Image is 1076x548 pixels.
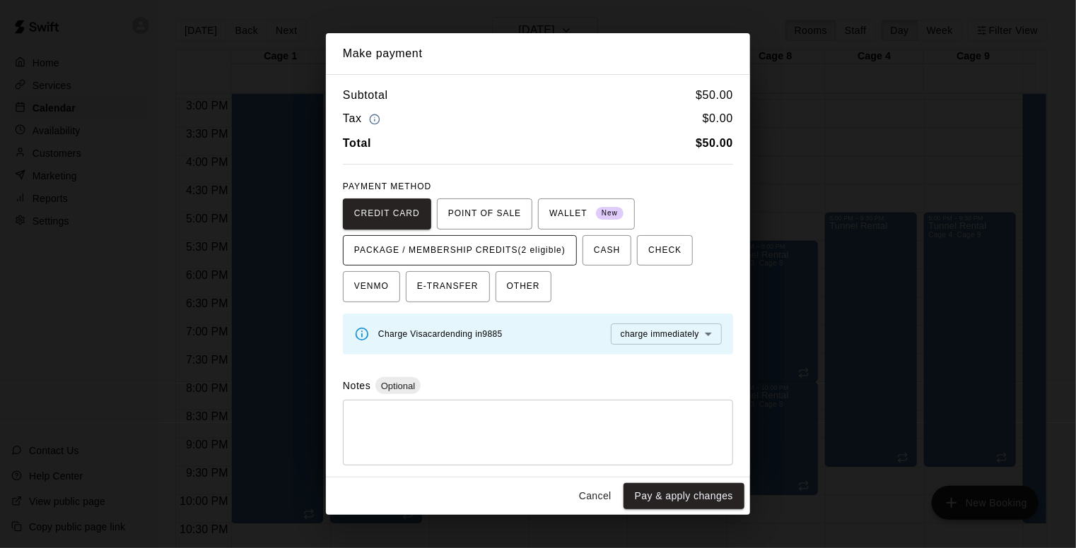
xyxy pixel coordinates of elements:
button: WALLET New [538,198,635,230]
button: OTHER [496,271,551,302]
span: New [596,204,624,223]
span: CASH [594,239,620,262]
span: Charge Visa card ending in 9885 [378,329,503,339]
button: CASH [583,235,631,266]
span: WALLET [549,203,624,225]
span: CHECK [648,239,682,262]
b: Total [343,137,371,149]
button: E-TRANSFER [406,271,490,302]
span: PAYMENT METHOD [343,181,431,191]
span: charge immediately [621,329,699,339]
button: POINT OF SALE [437,198,532,230]
button: VENMO [343,271,400,302]
h6: Subtotal [343,86,388,105]
span: POINT OF SALE [448,203,521,225]
button: Cancel [573,483,618,509]
span: CREDIT CARD [354,203,420,225]
b: $ 50.00 [696,137,733,149]
span: PACKAGE / MEMBERSHIP CREDITS (2 eligible) [354,239,566,262]
h6: $ 0.00 [703,109,733,129]
h6: Tax [343,109,384,129]
span: OTHER [507,275,540,298]
label: Notes [343,380,370,391]
span: E-TRANSFER [417,275,479,298]
button: CHECK [637,235,693,266]
h2: Make payment [326,33,750,74]
button: PACKAGE / MEMBERSHIP CREDITS(2 eligible) [343,235,577,266]
button: CREDIT CARD [343,198,431,230]
h6: $ 50.00 [696,86,733,105]
button: Pay & apply changes [624,483,744,509]
span: Optional [375,381,421,391]
span: VENMO [354,275,389,298]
